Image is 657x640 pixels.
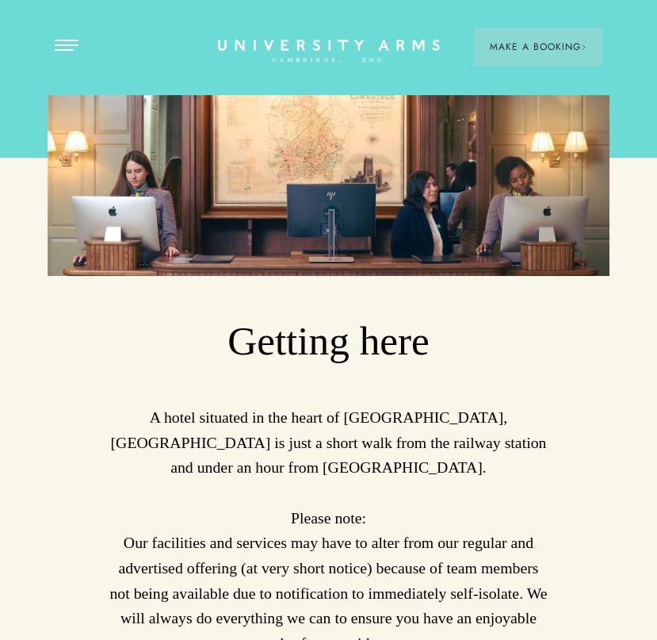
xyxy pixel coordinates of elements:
[55,316,602,365] h1: Getting here
[55,40,78,52] button: Open Menu
[48,95,609,276] img: image-5623dd55eb3be5e1f220c14097a2109fa32372e4-2048x1119-jpg
[490,40,586,54] span: Make a Booking
[581,44,586,50] img: Arrow icon
[218,40,440,63] a: Home
[474,28,602,66] button: Make a BookingArrow icon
